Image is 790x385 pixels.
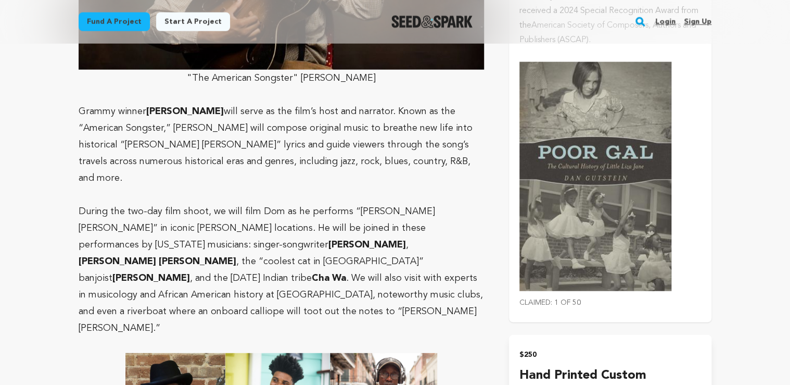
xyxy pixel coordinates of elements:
[79,107,146,116] span: Grammy winner
[519,347,701,362] h2: $250
[684,14,711,30] a: Sign up
[79,207,435,250] span: During the two-day film shoot, we will film Dom as he performs “[PERSON_NAME] [PERSON_NAME]” in i...
[519,62,671,291] img: 1683085984-Poor%20Gal.jpg
[190,274,312,283] span: , and the [DATE] Indian tribe
[391,16,473,28] img: Seed&Spark Logo Dark Mode
[79,274,483,333] span: . We will also visit with experts in musicology and African American history at [GEOGRAPHIC_DATA]...
[79,257,236,266] strong: [PERSON_NAME] [PERSON_NAME]
[156,13,230,31] a: Start a project
[655,14,676,30] a: Login
[112,274,190,283] strong: [PERSON_NAME]
[146,107,224,116] strong: [PERSON_NAME]
[519,295,701,310] p: Claimed: 1 of 50
[79,13,150,31] a: Fund a project
[519,21,696,44] span: American Society of Composers, Authors and Publishers (ASCAP).
[328,240,406,250] strong: [PERSON_NAME]
[79,257,424,283] span: , the “coolest cat in [GEOGRAPHIC_DATA]” banjoist
[312,274,346,283] strong: Cha Wa
[79,70,484,86] p: "The American Songster" [PERSON_NAME]
[79,107,473,183] span: will serve as the film’s host and narrator. Known as the “American Songster,” [PERSON_NAME] will ...
[406,240,409,250] span: ,
[391,16,473,28] a: Seed&Spark Homepage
